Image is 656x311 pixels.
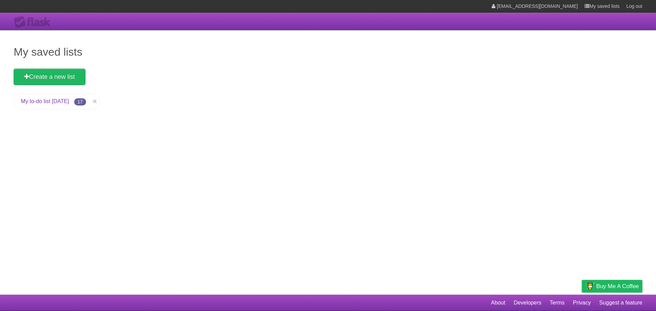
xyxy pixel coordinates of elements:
[599,296,642,309] a: Suggest a feature
[21,98,69,104] a: My to-do list [DATE]
[550,296,565,309] a: Terms
[14,44,642,60] h1: My saved lists
[573,296,591,309] a: Privacy
[14,69,85,85] a: Create a new list
[585,280,594,292] img: Buy me a coffee
[14,16,55,28] div: Flask
[596,280,639,292] span: Buy me a coffee
[514,296,541,309] a: Developers
[582,280,642,293] a: Buy me a coffee
[491,296,505,309] a: About
[74,98,86,105] span: 17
